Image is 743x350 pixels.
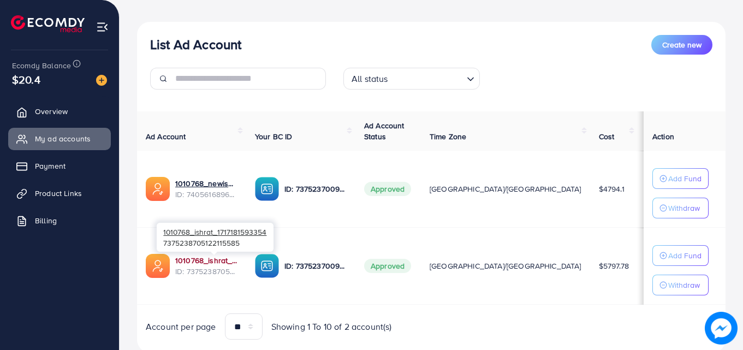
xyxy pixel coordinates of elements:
span: Time Zone [430,131,466,142]
span: Account per page [146,321,216,333]
span: Product Links [35,188,82,199]
button: Add Fund [652,168,709,189]
a: Payment [8,155,111,177]
p: Withdraw [668,201,700,215]
span: All status [349,71,390,87]
h3: List Ad Account [150,37,241,52]
img: ic-ba-acc.ded83a64.svg [255,254,279,278]
span: ID: 7375238705122115585 [175,266,237,277]
a: Overview [8,100,111,122]
span: [GEOGRAPHIC_DATA]/[GEOGRAPHIC_DATA] [430,260,581,271]
span: Approved [364,182,411,196]
span: $4794.1 [599,183,625,194]
button: Withdraw [652,198,709,218]
p: ID: 7375237009410899984 [284,182,347,195]
button: Create new [651,35,712,55]
p: Withdraw [668,278,700,292]
span: Action [652,131,674,142]
input: Search for option [391,69,462,87]
div: <span class='underline'>1010768_newishrat011_1724254562912</span></br>7405616896047104017 [175,178,237,200]
div: 7375238705122115585 [157,223,274,252]
span: Approved [364,259,411,273]
span: [GEOGRAPHIC_DATA]/[GEOGRAPHIC_DATA] [430,183,581,194]
span: Ecomdy Balance [12,60,71,71]
a: 1010768_newishrat011_1724254562912 [175,178,237,189]
span: Overview [35,106,68,117]
span: 1010768_ishrat_1717181593354 [163,227,266,237]
p: Add Fund [668,249,702,262]
img: ic-ads-acc.e4c84228.svg [146,177,170,201]
img: menu [96,21,109,33]
span: Cost [599,131,615,142]
button: Add Fund [652,245,709,266]
img: logo [11,15,85,32]
div: Search for option [343,68,480,90]
span: Ad Account [146,131,186,142]
img: image [96,75,107,86]
span: Your BC ID [255,131,293,142]
span: Create new [662,39,702,50]
span: ID: 7405616896047104017 [175,189,237,200]
a: Product Links [8,182,111,204]
span: Showing 1 To 10 of 2 account(s) [271,321,392,333]
a: Billing [8,210,111,232]
span: $20.4 [12,72,40,87]
p: Add Fund [668,172,702,185]
span: My ad accounts [35,133,91,144]
img: image [706,313,736,343]
span: $5797.78 [599,260,629,271]
p: ID: 7375237009410899984 [284,259,347,272]
span: Payment [35,161,66,171]
button: Withdraw [652,275,709,295]
img: ic-ba-acc.ded83a64.svg [255,177,279,201]
a: My ad accounts [8,128,111,150]
span: Billing [35,215,57,226]
a: 1010768_ishrat_1717181593354 [175,255,237,266]
img: ic-ads-acc.e4c84228.svg [146,254,170,278]
span: Ad Account Status [364,120,405,142]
